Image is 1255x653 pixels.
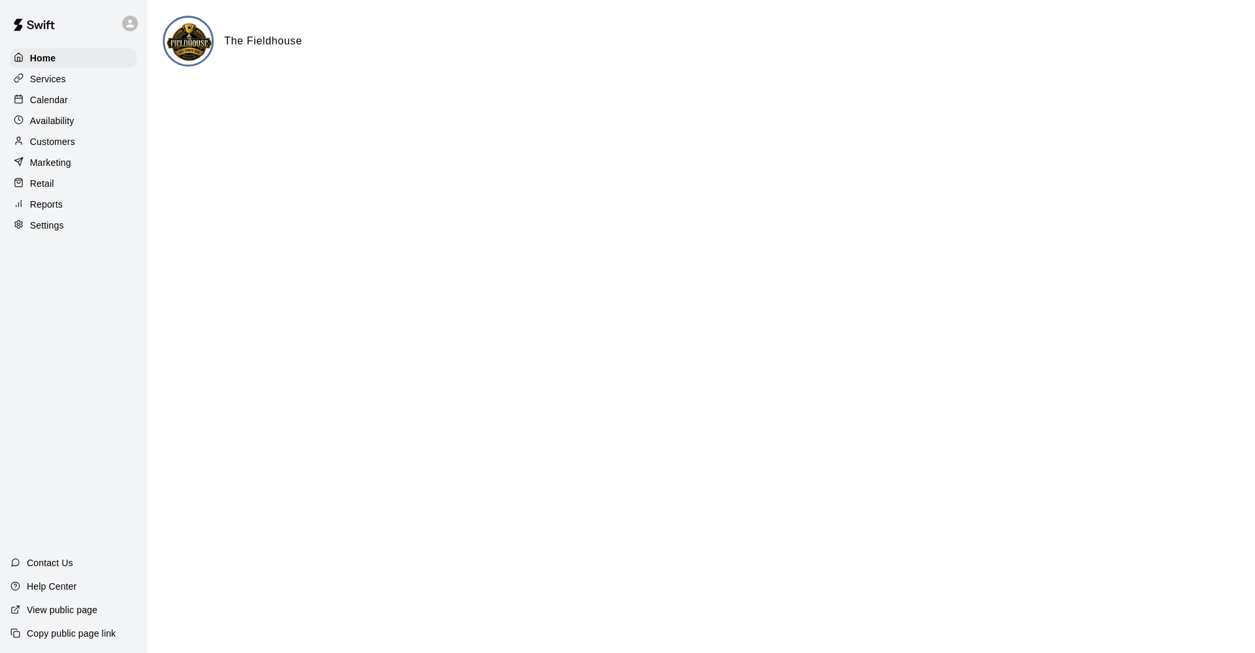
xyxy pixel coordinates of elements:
p: Calendar [30,93,68,106]
a: Home [10,48,137,68]
a: Settings [10,215,137,235]
p: Reports [30,198,63,211]
p: Home [30,52,56,65]
a: Calendar [10,90,137,110]
p: Customers [30,135,75,148]
a: Retail [10,174,137,193]
p: Settings [30,219,64,232]
p: Retail [30,177,54,190]
a: Reports [10,195,137,214]
p: Availability [30,114,75,127]
a: Customers [10,132,137,151]
p: Services [30,72,66,86]
p: Marketing [30,156,71,169]
p: View public page [27,603,97,616]
a: Services [10,69,137,89]
p: Help Center [27,580,76,593]
p: Contact Us [27,556,73,569]
img: The Fieldhouse logo [165,18,214,67]
a: Marketing [10,153,137,172]
p: Copy public page link [27,627,116,640]
a: Availability [10,111,137,131]
h6: The Fieldhouse [224,33,302,50]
